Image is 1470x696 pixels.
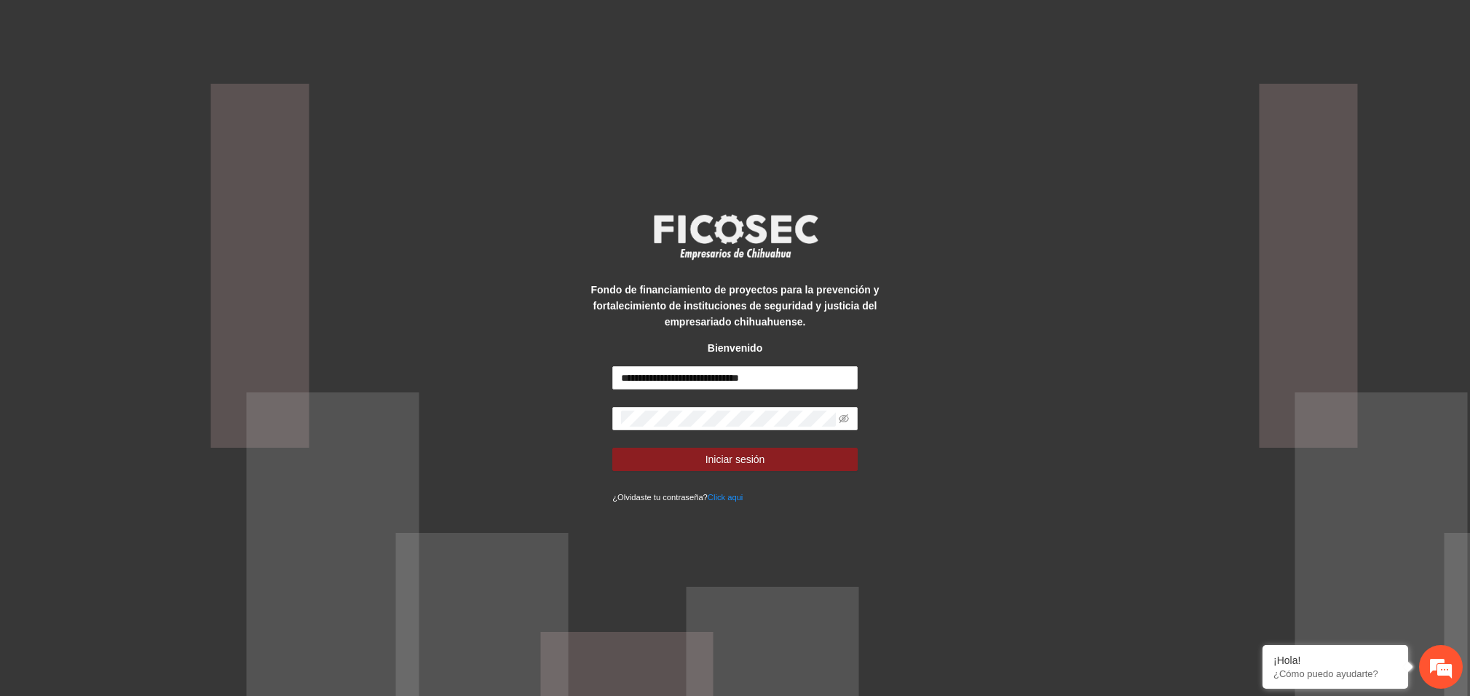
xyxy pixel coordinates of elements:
span: Iniciar sesión [706,451,765,467]
span: eye-invisible [839,414,849,424]
small: ¿Olvidaste tu contraseña? [612,493,743,502]
button: Iniciar sesión [612,448,858,471]
p: ¿Cómo puedo ayudarte? [1273,668,1397,679]
div: ¡Hola! [1273,655,1397,666]
img: logo [644,210,826,264]
a: Click aqui [708,493,743,502]
strong: Bienvenido [708,342,762,354]
strong: Fondo de financiamiento de proyectos para la prevención y fortalecimiento de instituciones de seg... [591,284,880,328]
